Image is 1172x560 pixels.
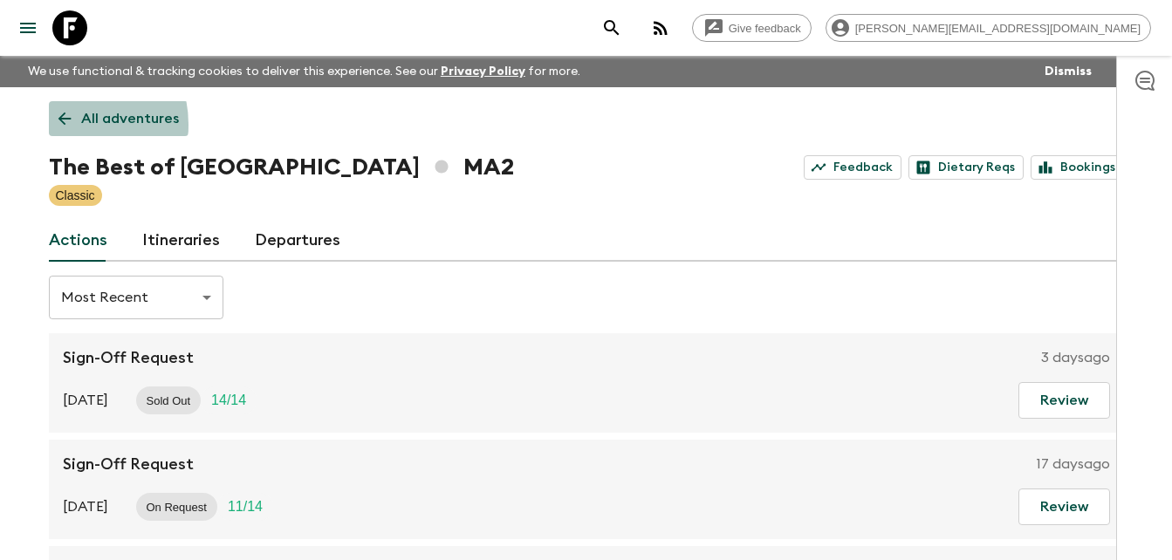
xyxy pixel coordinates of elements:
[49,220,107,262] a: Actions
[49,273,223,322] div: Most Recent
[136,501,217,514] span: On Request
[21,56,587,87] p: We use functional & tracking cookies to deliver this experience. See our for more.
[136,394,202,407] span: Sold Out
[804,155,901,180] a: Feedback
[49,101,188,136] a: All adventures
[1018,488,1110,525] button: Review
[63,454,194,475] p: Sign-Off Request
[719,22,811,35] span: Give feedback
[1041,347,1110,368] p: 3 days ago
[81,108,179,129] p: All adventures
[49,150,514,185] h1: The Best of [GEOGRAPHIC_DATA] MA2
[1031,155,1124,180] a: Bookings
[201,386,257,414] div: Trip Fill
[217,493,273,521] div: Trip Fill
[211,390,246,411] p: 14 / 14
[10,10,45,45] button: menu
[1037,454,1110,475] p: 17 days ago
[441,65,525,78] a: Privacy Policy
[228,496,263,517] p: 11 / 14
[56,187,95,204] p: Classic
[846,22,1150,35] span: [PERSON_NAME][EMAIL_ADDRESS][DOMAIN_NAME]
[142,220,220,262] a: Itineraries
[594,10,629,45] button: search adventures
[63,496,108,517] p: [DATE]
[255,220,340,262] a: Departures
[63,347,194,368] p: Sign-Off Request
[692,14,812,42] a: Give feedback
[908,155,1024,180] a: Dietary Reqs
[826,14,1151,42] div: [PERSON_NAME][EMAIL_ADDRESS][DOMAIN_NAME]
[1018,382,1110,419] button: Review
[63,390,108,411] p: [DATE]
[1040,59,1096,84] button: Dismiss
